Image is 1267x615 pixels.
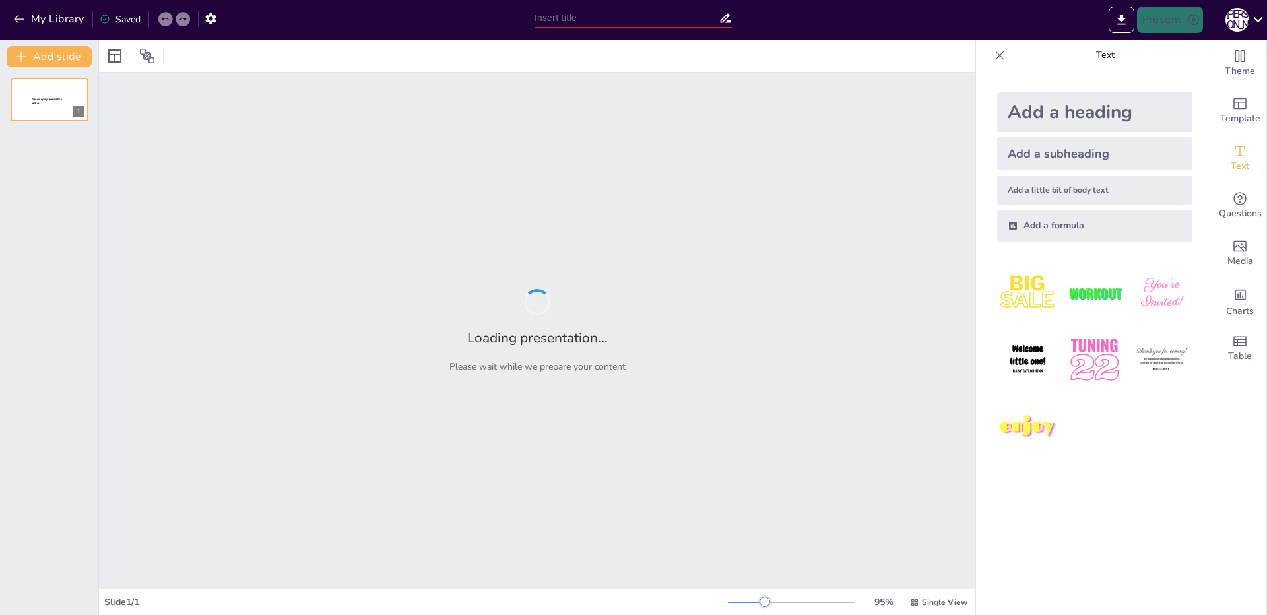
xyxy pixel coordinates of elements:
p: Please wait while we prepare your content [449,360,626,373]
img: 2.jpeg [1064,263,1125,324]
div: Add ready made slides [1214,87,1266,135]
div: Add a subheading [997,137,1192,170]
div: Get real-time input from your audience [1214,182,1266,230]
button: Add slide [7,46,92,67]
div: 1 [11,78,88,121]
img: 1.jpeg [997,263,1058,324]
button: Present [1137,7,1203,33]
button: My Library [10,9,90,30]
button: Export to PowerPoint [1109,7,1134,33]
div: Add a heading [997,92,1192,132]
span: Sendsteps presentation editor [32,98,62,105]
div: Add images, graphics, shapes or video [1214,230,1266,277]
span: Single View [922,597,967,608]
span: Table [1228,349,1252,364]
button: Е [PERSON_NAME] [1225,7,1249,33]
p: Text [1010,40,1200,71]
div: Slide 1 / 1 [104,596,728,608]
span: Text [1231,159,1249,174]
h2: Loading presentation... [467,329,608,347]
span: Template [1220,112,1260,126]
img: 5.jpeg [1064,329,1125,391]
img: 4.jpeg [997,329,1058,391]
div: Add a little bit of body text [997,176,1192,205]
img: 3.jpeg [1131,263,1192,324]
span: Questions [1219,207,1262,221]
span: Media [1227,254,1253,269]
div: Change the overall theme [1214,40,1266,87]
span: Charts [1226,304,1254,319]
div: Saved [100,13,141,26]
input: Insert title [535,9,719,28]
div: Add charts and graphs [1214,277,1266,325]
div: Add a table [1214,325,1266,372]
div: Layout [104,46,125,67]
div: Е [PERSON_NAME] [1225,8,1249,32]
div: 1 [73,106,84,117]
span: Position [139,48,155,64]
img: 7.jpeg [997,397,1058,458]
div: Add a formula [997,210,1192,242]
span: Theme [1225,64,1255,79]
img: 6.jpeg [1131,329,1192,391]
div: Add text boxes [1214,135,1266,182]
div: 95 % [868,596,899,608]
